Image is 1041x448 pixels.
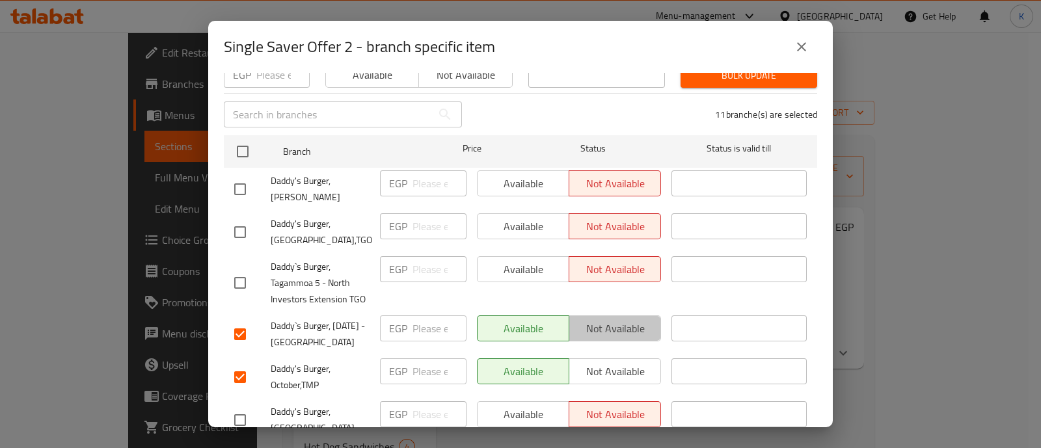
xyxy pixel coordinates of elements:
h2: Single Saver Offer 2 - branch specific item [224,36,495,57]
input: Please enter price [412,315,466,341]
span: Daddy`s Burger, Tagammoa 5 - North Investors Extension TGO [271,259,370,308]
span: Daddy's Burger, October,TMP [271,361,370,393]
span: Price [429,140,515,157]
button: Available [325,62,419,88]
span: Daddy's Burger, [GEOGRAPHIC_DATA],TGO [271,216,370,248]
p: EGP [389,363,407,379]
p: 11 branche(s) are selected [715,108,817,121]
input: Please enter price [412,358,466,384]
span: Daddy's Burger, [GEOGRAPHIC_DATA] [271,404,370,436]
p: EGP [389,218,407,234]
span: Available [331,66,414,85]
p: EGP [389,261,407,277]
span: Status is valid till [671,140,807,157]
p: EGP [233,67,251,83]
button: Bulk update [681,64,817,88]
input: Please enter price [412,170,466,196]
button: close [786,31,817,62]
span: Bulk update [691,68,807,84]
span: Daddy's Burger, [PERSON_NAME] [271,173,370,205]
p: EGP [389,321,407,336]
span: Available [483,319,564,338]
input: Please enter price [412,213,466,239]
input: Please enter price [256,62,310,88]
input: Please enter price [412,256,466,282]
span: Branch [283,144,418,160]
span: Available [483,362,564,381]
span: Daddy`s Burger, [DATE] - [GEOGRAPHIC_DATA] [271,318,370,350]
button: Not available [569,315,661,341]
button: Not available [569,358,661,384]
input: Search in branches [224,101,432,127]
span: Not available [575,362,656,381]
input: Please enter price [412,401,466,427]
p: EGP [389,406,407,422]
button: Not available [418,62,512,88]
p: EGP [389,176,407,191]
span: Not available [424,66,507,85]
button: Available [477,358,569,384]
button: Available [477,315,569,341]
span: Not available [575,319,656,338]
span: Status [526,140,661,157]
